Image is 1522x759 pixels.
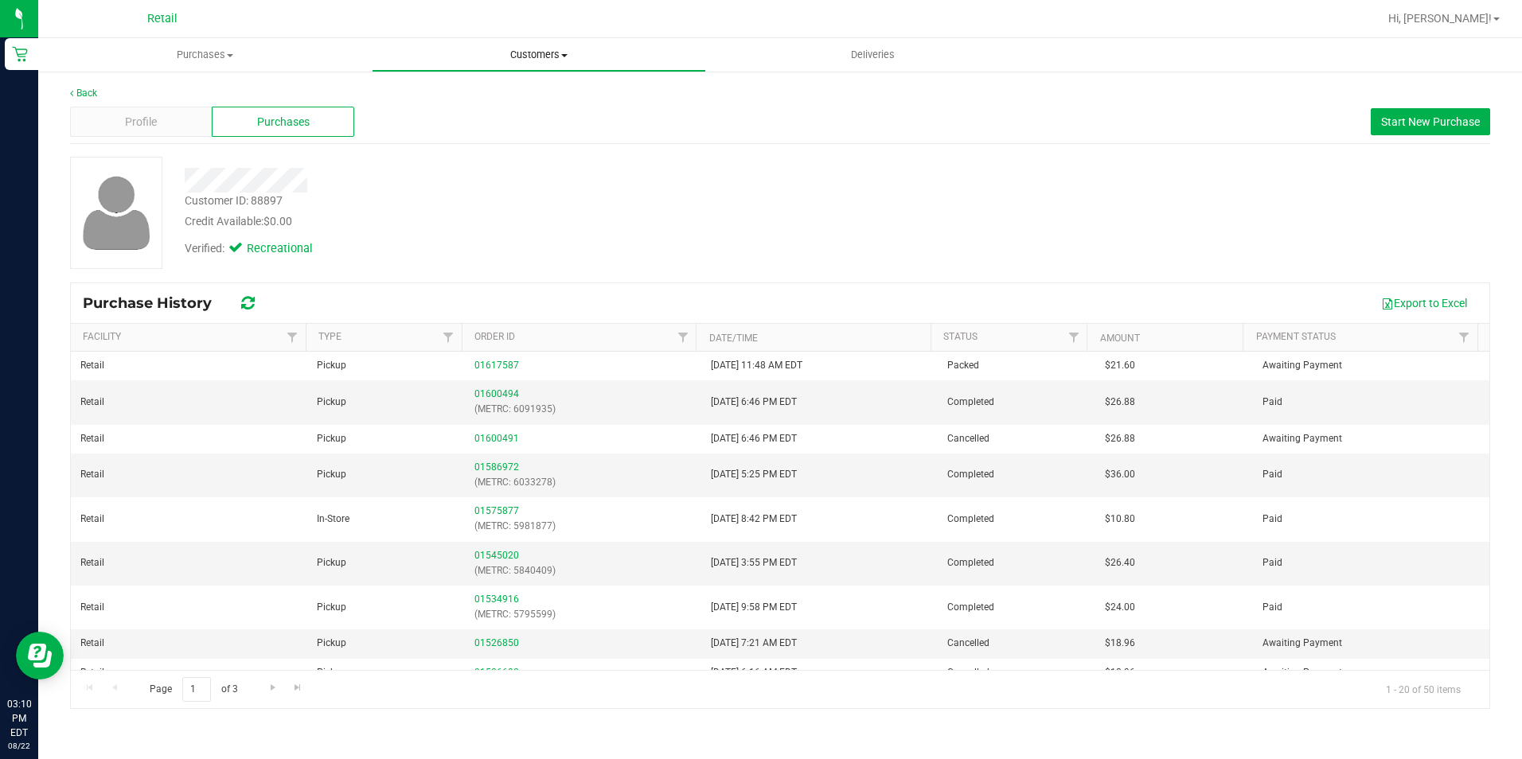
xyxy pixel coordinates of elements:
[80,512,104,527] span: Retail
[474,637,519,648] a: 01526850
[474,433,519,444] a: 01600491
[474,461,519,473] a: 01586972
[1105,636,1135,651] span: $18.96
[1262,555,1282,570] span: Paid
[943,331,978,342] a: Status
[38,38,372,72] a: Purchases
[1262,636,1342,651] span: Awaiting Payment
[1373,677,1473,701] span: 1 - 20 of 50 items
[1381,115,1480,128] span: Start New Purchase
[1105,555,1135,570] span: $26.40
[38,48,372,62] span: Purchases
[711,665,797,680] span: [DATE] 6:16 AM EDT
[80,431,104,446] span: Retail
[83,294,228,312] span: Purchase History
[1262,600,1282,615] span: Paid
[182,677,211,702] input: 1
[317,358,346,373] span: Pickup
[711,467,797,482] span: [DATE] 5:25 PM EDT
[317,665,346,680] span: Pickup
[947,358,979,373] span: Packed
[1256,331,1336,342] a: Payment Status
[317,512,349,527] span: In-Store
[317,395,346,410] span: Pickup
[16,632,64,679] iframe: Resource center
[947,467,994,482] span: Completed
[474,563,692,578] p: (METRC: 5840409)
[70,88,97,99] a: Back
[373,48,704,62] span: Customers
[147,12,178,25] span: Retail
[1451,324,1477,351] a: Filter
[1105,395,1135,410] span: $26.88
[317,600,346,615] span: Pickup
[947,600,994,615] span: Completed
[1262,467,1282,482] span: Paid
[947,555,994,570] span: Completed
[711,636,797,651] span: [DATE] 7:21 AM EDT
[80,358,104,373] span: Retail
[80,467,104,482] span: Retail
[80,636,104,651] span: Retail
[474,505,519,516] a: 01575877
[185,193,283,209] div: Customer ID: 88897
[247,240,310,258] span: Recreational
[125,114,157,130] span: Profile
[1371,108,1490,135] button: Start New Purchase
[1105,665,1135,680] span: $18.96
[435,324,462,351] a: Filter
[1262,431,1342,446] span: Awaiting Payment
[7,697,31,740] p: 03:10 PM EDT
[474,594,519,605] a: 01534916
[474,475,692,490] p: (METRC: 6033278)
[947,665,989,680] span: Cancelled
[83,331,121,342] a: Facility
[185,240,310,258] div: Verified:
[1262,395,1282,410] span: Paid
[1105,431,1135,446] span: $26.88
[947,431,989,446] span: Cancelled
[80,600,104,615] span: Retail
[829,48,916,62] span: Deliveries
[263,215,292,228] span: $0.00
[257,114,310,130] span: Purchases
[1060,324,1087,351] a: Filter
[317,467,346,482] span: Pickup
[1388,12,1492,25] span: Hi, [PERSON_NAME]!
[80,665,104,680] span: Retail
[287,677,310,699] a: Go to the last page
[474,519,692,534] p: (METRC: 5981877)
[318,331,341,342] a: Type
[1105,512,1135,527] span: $10.80
[474,388,519,399] a: 01600494
[317,636,346,651] span: Pickup
[1105,358,1135,373] span: $21.60
[711,431,797,446] span: [DATE] 6:46 PM EDT
[1262,665,1342,680] span: Awaiting Payment
[474,360,519,371] a: 01617587
[261,677,284,699] a: Go to the next page
[947,636,989,651] span: Cancelled
[474,331,515,342] a: Order ID
[474,667,519,678] a: 01526692
[80,555,104,570] span: Retail
[711,600,797,615] span: [DATE] 9:58 PM EDT
[1105,467,1135,482] span: $36.00
[1262,358,1342,373] span: Awaiting Payment
[12,46,28,62] inline-svg: Retail
[185,213,883,230] div: Credit Available:
[1371,290,1477,317] button: Export to Excel
[706,38,1040,72] a: Deliveries
[1262,512,1282,527] span: Paid
[711,395,797,410] span: [DATE] 6:46 PM EDT
[709,333,758,344] a: Date/Time
[279,324,305,351] a: Filter
[947,395,994,410] span: Completed
[711,555,797,570] span: [DATE] 3:55 PM EDT
[474,607,692,622] p: (METRC: 5795599)
[317,555,346,570] span: Pickup
[669,324,696,351] a: Filter
[1105,600,1135,615] span: $24.00
[711,358,802,373] span: [DATE] 11:48 AM EDT
[80,395,104,410] span: Retail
